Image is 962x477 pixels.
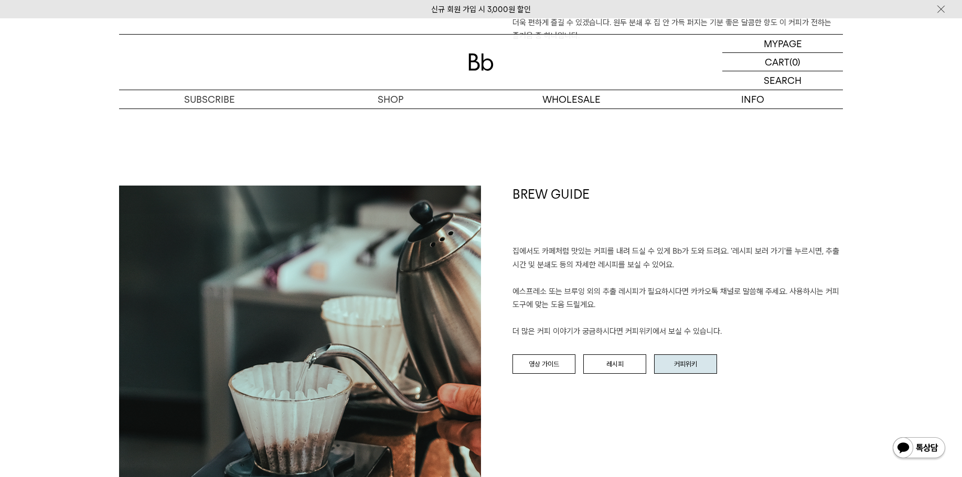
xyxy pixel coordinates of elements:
img: 카카오톡 채널 1:1 채팅 버튼 [892,436,946,461]
p: (0) [789,53,800,71]
p: 집에서도 카페처럼 맛있는 커피를 내려 드실 ﻿수 있게 Bb가 도와 드려요. '레시피 보러 가기'를 누르시면, 추출 시간 및 분쇄도 등의 자세한 레시피를 보실 수 있어요. 에스... [512,245,843,339]
p: WHOLESALE [481,90,662,109]
p: MYPAGE [764,35,802,52]
a: MYPAGE [722,35,843,53]
p: SEARCH [764,71,801,90]
p: INFO [662,90,843,109]
img: 로고 [468,53,494,71]
a: 레시피 [583,354,646,374]
p: CART [765,53,789,71]
a: 영상 가이드 [512,354,575,374]
a: 신규 회원 가입 시 3,000원 할인 [431,5,531,14]
a: 커피위키 [654,354,717,374]
a: SUBSCRIBE [119,90,300,109]
a: CART (0) [722,53,843,71]
a: SHOP [300,90,481,109]
h1: BREW GUIDE [512,186,843,245]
